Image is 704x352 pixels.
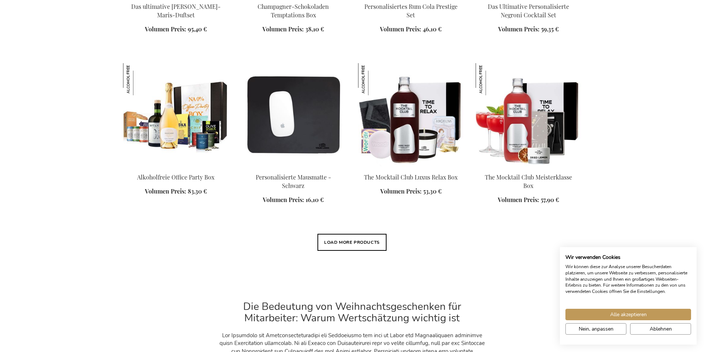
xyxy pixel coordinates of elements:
a: The Mocktail Club Luxury Relax Box The Mocktail Club Luxus Relax Box [358,164,464,171]
span: Volumen Preis: [380,187,422,195]
a: The Mocktail Club Masterclass Box The Mocktail Club Meisterklasse Box [476,164,581,171]
span: Volumen Preis: [498,25,540,33]
a: Das ultimative [PERSON_NAME]-Maris-Duftset [131,3,221,19]
a: Volumen Preis: 53,30 € [380,187,442,196]
span: 95,40 € [188,25,207,33]
span: Alle akzeptieren [610,311,647,318]
a: Volumen Preis: 57,90 € [498,196,559,204]
a: Volumen Preis: 59,35 € [498,25,559,34]
span: Ablehnen [650,325,672,333]
a: Volumen Preis: 95,40 € [145,25,207,34]
span: Volumen Preis: [263,196,304,204]
a: Volumen Preis: 38,10 € [262,25,324,34]
button: cookie Einstellungen anpassen [565,323,626,335]
span: 57,90 € [541,196,559,204]
h2: Die Bedeutung von Weihnachtsgeschenken für Mitarbeiter: Warum Wertschätzung wichtig ist [217,301,487,324]
span: Volumen Preis: [145,187,186,195]
span: 83,30 € [188,187,207,195]
a: Non-Alcoholic Office Party Box Alkoholfreie Office Party Box [123,164,229,171]
a: Das Ultimative Personalisierte Negroni Cocktail Set [488,3,569,19]
span: 59,35 € [541,25,559,33]
span: Nein, anpassen [579,325,613,333]
a: Personalised Leather Mouse Pad - Black [241,164,346,171]
button: Alle verweigern cookies [630,323,691,335]
button: Akzeptieren Sie alle cookies [565,309,691,320]
a: The Mocktail Club Luxus Relax Box [364,173,458,181]
button: Load More Products [317,234,387,251]
a: Volumen Preis: 46,10 € [380,25,442,34]
span: 53,30 € [423,187,442,195]
span: Volumen Preis: [498,196,539,204]
img: The Mocktail Club Luxus Relax Box [358,63,390,95]
span: Volumen Preis: [145,25,186,33]
span: 46,10 € [423,25,442,33]
p: Wir können diese zur Analyse unserer Besucherdaten platzieren, um unsere Webseite zu verbessern, ... [565,264,691,295]
img: The Mocktail Club Meisterklasse Box [476,63,508,95]
a: The Mocktail Club Meisterklasse Box [485,173,572,189]
img: Non-Alcoholic Office Party Box [123,63,229,167]
h2: Wir verwenden Cookies [565,254,691,261]
a: Personalisiertes Rum Cola Prestige Set [364,3,458,19]
a: Volumen Preis: 83,30 € [145,187,207,196]
a: Champagner-Schokoladen Temptations Box [258,3,329,19]
a: Volumen Preis: 16,10 € [263,196,324,204]
a: Alkoholfreie Office Party Box [137,173,214,181]
a: Personalisierte Mausmatte - Schwarz [256,173,331,189]
img: Alkoholfreie Office Party Box [123,63,155,95]
img: Personalised Leather Mouse Pad - Black [241,63,346,167]
span: 16,10 € [306,196,324,204]
span: 38,10 € [305,25,324,33]
span: Volumen Preis: [380,25,421,33]
span: Volumen Preis: [262,25,304,33]
img: The Mocktail Club Masterclass Box [476,63,581,167]
img: The Mocktail Club Luxury Relax Box [358,63,464,167]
